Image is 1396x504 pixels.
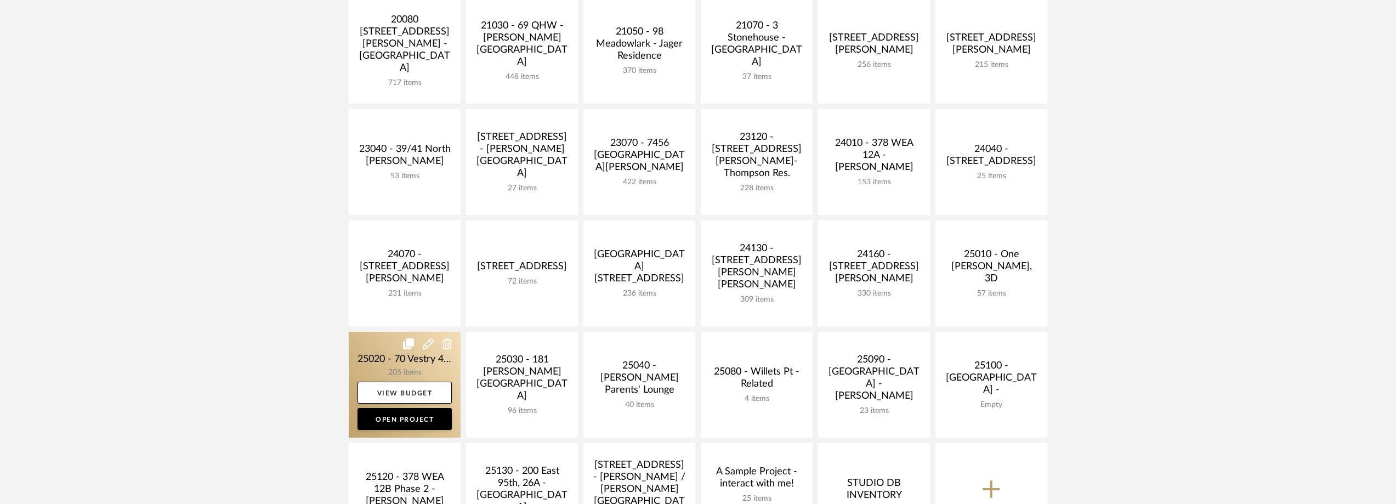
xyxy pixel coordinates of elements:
[827,178,921,187] div: 153 items
[475,72,569,82] div: 448 items
[592,400,686,410] div: 40 items
[944,143,1039,172] div: 24040 - [STREET_ADDRESS]
[475,20,569,72] div: 21030 - 69 QHW - [PERSON_NAME][GEOGRAPHIC_DATA]
[710,394,804,404] div: 4 items
[592,178,686,187] div: 422 items
[357,248,452,289] div: 24070 - [STREET_ADDRESS][PERSON_NAME]
[357,408,452,430] a: Open Project
[475,406,569,416] div: 96 items
[475,277,569,286] div: 72 items
[710,20,804,72] div: 21070 - 3 Stonehouse - [GEOGRAPHIC_DATA]
[827,60,921,70] div: 256 items
[475,131,569,184] div: [STREET_ADDRESS] - [PERSON_NAME][GEOGRAPHIC_DATA]
[827,406,921,416] div: 23 items
[710,366,804,394] div: 25080 - Willets Pt - Related
[357,172,452,181] div: 53 items
[944,400,1039,410] div: Empty
[357,143,452,172] div: 23040 - 39/41 North [PERSON_NAME]
[710,494,804,503] div: 25 items
[710,242,804,295] div: 24130 - [STREET_ADDRESS][PERSON_NAME][PERSON_NAME]
[827,354,921,406] div: 25090 - [GEOGRAPHIC_DATA] - [PERSON_NAME]
[592,248,686,289] div: [GEOGRAPHIC_DATA][STREET_ADDRESS]
[944,60,1039,70] div: 215 items
[710,184,804,193] div: 228 items
[592,26,686,66] div: 21050 - 98 Meadowlark - Jager Residence
[357,289,452,298] div: 231 items
[944,289,1039,298] div: 57 items
[944,32,1039,60] div: [STREET_ADDRESS][PERSON_NAME]
[827,289,921,298] div: 330 items
[475,184,569,193] div: 27 items
[357,78,452,88] div: 717 items
[475,354,569,406] div: 25030 - 181 [PERSON_NAME][GEOGRAPHIC_DATA]
[944,360,1039,400] div: 25100 - [GEOGRAPHIC_DATA] -
[357,14,452,78] div: 20080 [STREET_ADDRESS][PERSON_NAME] - [GEOGRAPHIC_DATA]
[710,72,804,82] div: 37 items
[592,289,686,298] div: 236 items
[592,360,686,400] div: 25040 - [PERSON_NAME] Parents' Lounge
[710,295,804,304] div: 309 items
[944,248,1039,289] div: 25010 - One [PERSON_NAME], 3D
[944,172,1039,181] div: 25 items
[592,137,686,178] div: 23070 - 7456 [GEOGRAPHIC_DATA][PERSON_NAME]
[710,466,804,494] div: A Sample Project - interact with me!
[827,248,921,289] div: 24160 - [STREET_ADDRESS][PERSON_NAME]
[827,32,921,60] div: [STREET_ADDRESS][PERSON_NAME]
[827,137,921,178] div: 24010 - 378 WEA 12A - [PERSON_NAME]
[592,66,686,76] div: 370 items
[710,131,804,184] div: 23120 - [STREET_ADDRESS][PERSON_NAME]-Thompson Res.
[357,382,452,404] a: View Budget
[475,261,569,277] div: [STREET_ADDRESS]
